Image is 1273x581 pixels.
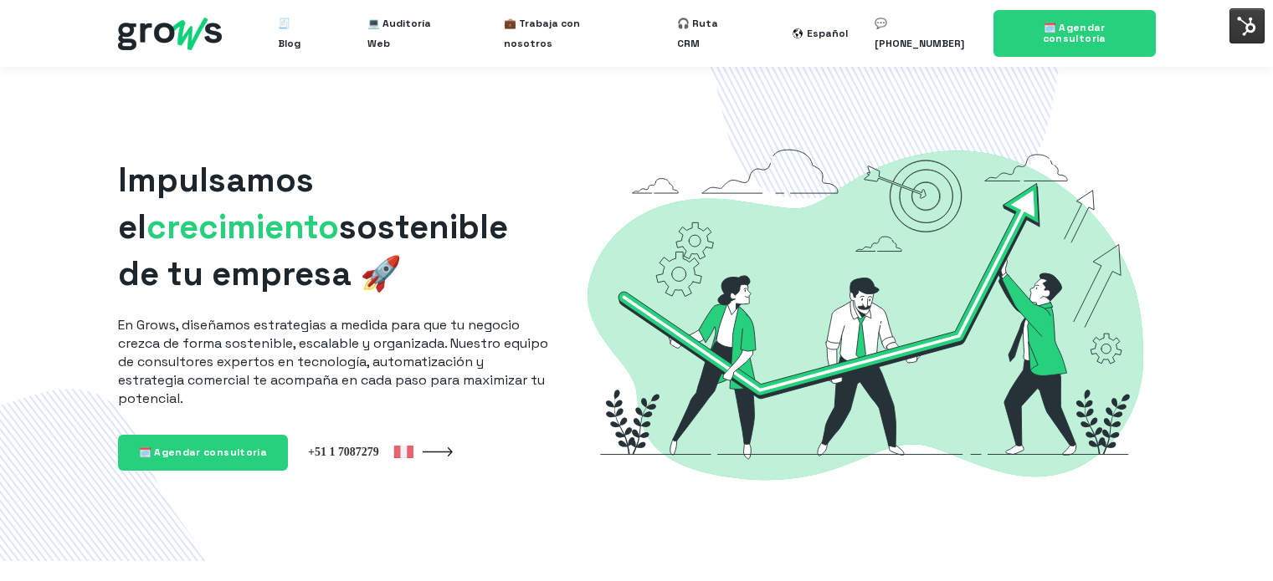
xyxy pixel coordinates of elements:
a: 🧾 Blog [278,7,313,60]
a: 🎧 Ruta CRM [677,7,739,60]
img: Grows Perú [308,444,413,459]
h1: Impulsamos el sostenible de tu empresa 🚀 [118,157,548,298]
img: HubSpot Tools Menu Toggle [1229,8,1265,43]
span: 🗓️ Agendar consultoría [139,446,268,459]
div: Español [807,23,848,43]
img: grows - hubspot [118,18,222,50]
a: 🗓️ Agendar consultoría [993,10,1156,57]
iframe: Chat Widget [1189,501,1273,581]
span: crecimiento [146,206,339,248]
p: En Grows, diseñamos estrategias a medida para que tu negocio crezca de forma sostenible, escalabl... [118,316,548,408]
img: Grows-Growth-Marketing-Hacking-Hubspot [575,120,1156,507]
a: 💻 Auditoría Web [367,7,450,60]
span: 🗓️ Agendar consultoría [1043,21,1106,45]
a: 🗓️ Agendar consultoría [118,435,289,471]
a: 💼 Trabaja con nosotros [504,7,624,60]
a: 💬 [PHONE_NUMBER] [875,7,973,60]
